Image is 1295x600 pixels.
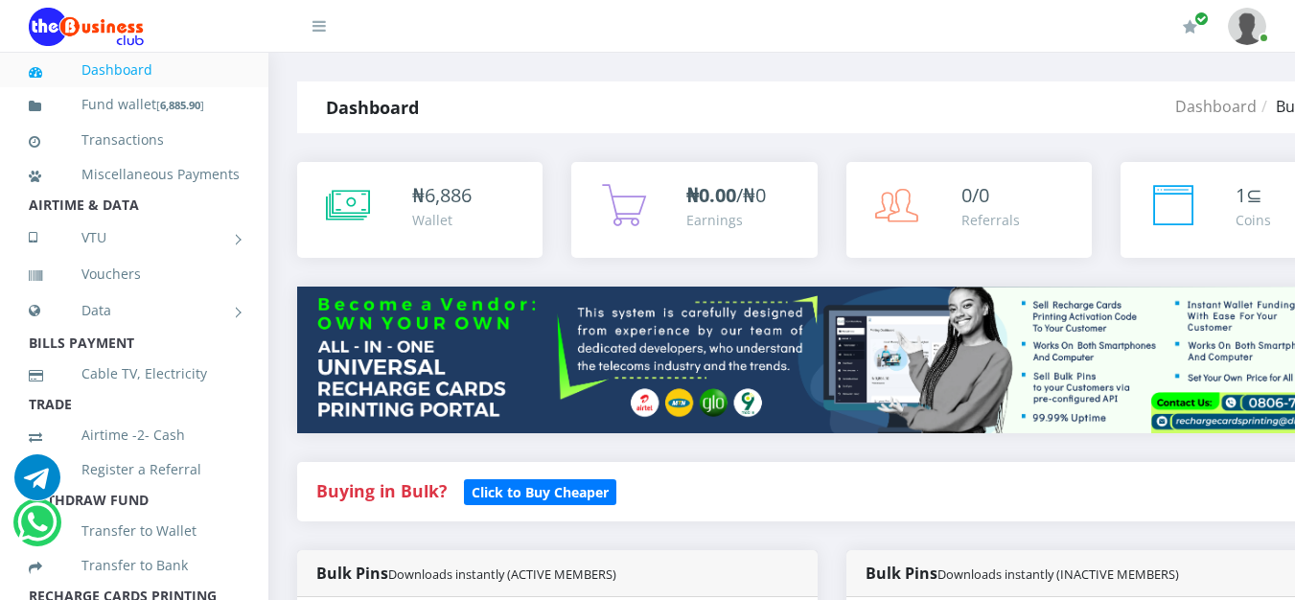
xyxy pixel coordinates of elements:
[846,162,1092,258] a: 0/0 Referrals
[686,182,766,208] span: /₦0
[316,563,616,584] strong: Bulk Pins
[866,563,1179,584] strong: Bulk Pins
[29,118,240,162] a: Transactions
[316,479,447,502] strong: Buying in Bulk?
[1236,210,1271,230] div: Coins
[571,162,817,258] a: ₦0.00/₦0 Earnings
[29,152,240,196] a: Miscellaneous Payments
[464,479,616,502] a: Click to Buy Cheaper
[29,8,144,46] img: Logo
[29,352,240,396] a: Cable TV, Electricity
[686,182,736,208] b: ₦0.00
[412,210,472,230] div: Wallet
[961,210,1020,230] div: Referrals
[29,448,240,492] a: Register a Referral
[326,96,419,119] strong: Dashboard
[686,210,766,230] div: Earnings
[961,182,989,208] span: 0/0
[1183,19,1197,35] i: Renew/Upgrade Subscription
[29,287,240,335] a: Data
[1236,182,1246,208] span: 1
[160,98,200,112] b: 6,885.90
[937,565,1179,583] small: Downloads instantly (INACTIVE MEMBERS)
[29,509,240,553] a: Transfer to Wallet
[297,162,543,258] a: ₦6,886 Wallet
[472,483,609,501] b: Click to Buy Cheaper
[29,48,240,92] a: Dashboard
[29,82,240,127] a: Fund wallet[6,885.90]
[425,182,472,208] span: 6,886
[14,469,60,500] a: Chat for support
[29,252,240,296] a: Vouchers
[29,413,240,457] a: Airtime -2- Cash
[17,514,57,545] a: Chat for support
[1228,8,1266,45] img: User
[156,98,204,112] small: [ ]
[412,181,472,210] div: ₦
[1175,96,1257,117] a: Dashboard
[388,565,616,583] small: Downloads instantly (ACTIVE MEMBERS)
[1236,181,1271,210] div: ⊆
[29,543,240,588] a: Transfer to Bank
[1194,12,1209,26] span: Renew/Upgrade Subscription
[29,214,240,262] a: VTU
